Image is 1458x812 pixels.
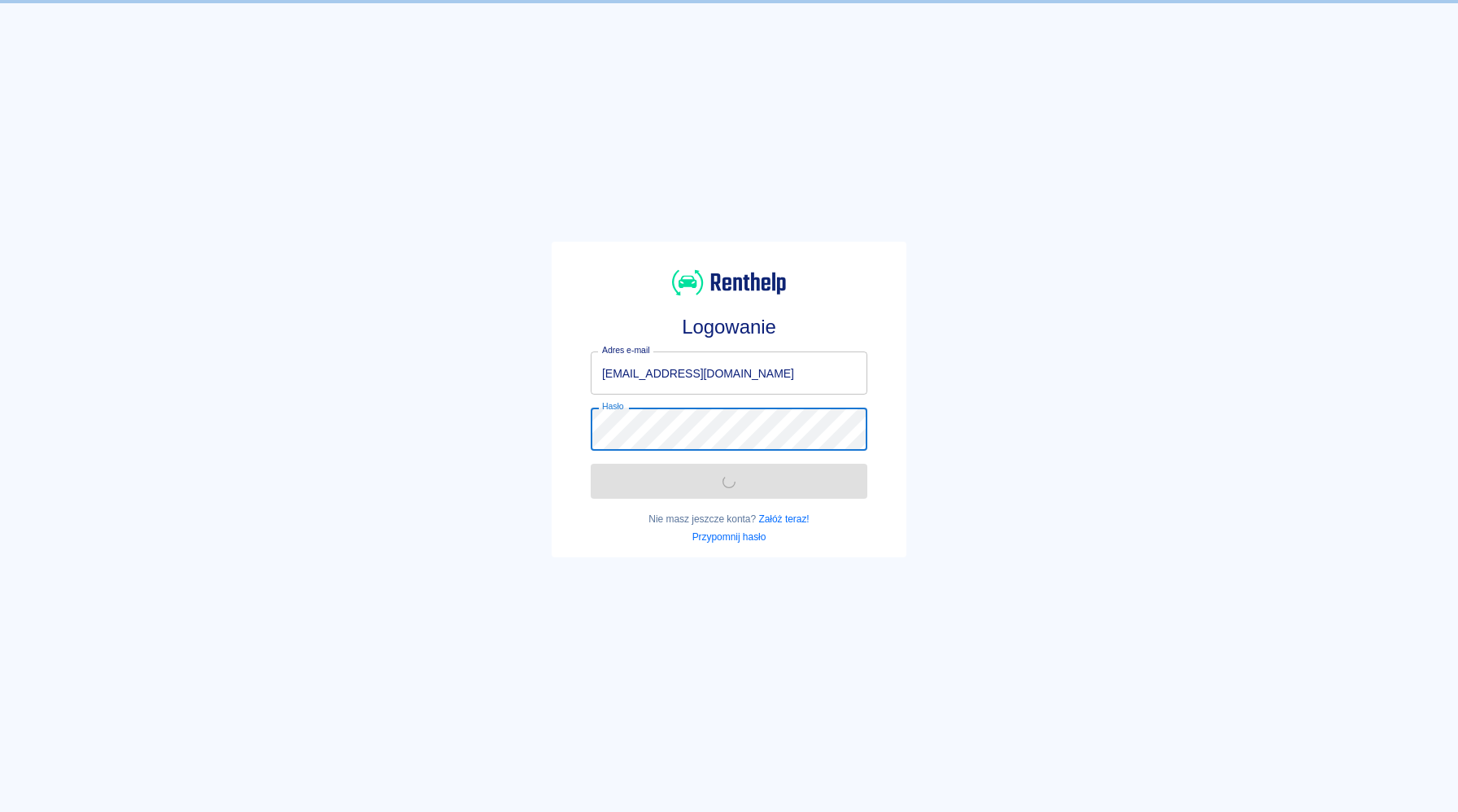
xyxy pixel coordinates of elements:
a: Załóż teraz! [758,513,809,525]
img: Renthelp logo [672,268,786,298]
h3: Logowanie [591,316,867,338]
label: Adres e-mail [602,344,649,356]
a: Przypomnij hasło [692,531,766,543]
label: Hasło [602,400,624,413]
p: Nie masz jeszcze konta? [591,512,867,526]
